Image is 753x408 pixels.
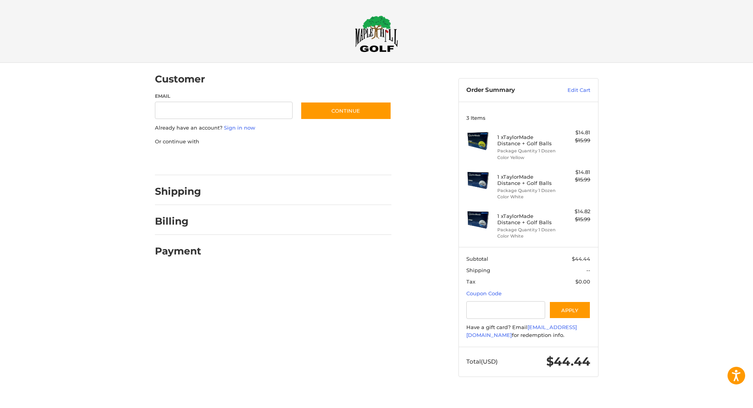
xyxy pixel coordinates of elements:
[572,256,590,262] span: $44.44
[497,233,557,240] li: Color White
[355,15,398,52] img: Maple Hill Golf
[466,256,488,262] span: Subtotal
[497,187,557,194] li: Package Quantity 1 Dozen
[466,301,545,319] input: Gift Certificate or Coupon Code
[551,86,590,94] a: Edit Cart
[559,176,590,184] div: $15.99
[466,267,490,273] span: Shipping
[466,358,498,365] span: Total (USD)
[575,278,590,285] span: $0.00
[224,124,255,131] a: Sign in now
[497,174,557,187] h4: 1 x TaylorMade Distance + Golf Balls
[155,185,201,198] h2: Shipping
[559,216,590,223] div: $15.99
[155,124,391,132] p: Already have an account?
[497,213,557,226] h4: 1 x TaylorMade Distance + Golf Balls
[152,153,211,167] iframe: PayPal-paypal
[546,354,590,369] span: $44.44
[549,301,591,319] button: Apply
[497,194,557,200] li: Color White
[497,227,557,233] li: Package Quantity 1 Dozen
[466,324,590,339] div: Have a gift card? Email for redemption info.
[219,153,278,167] iframe: PayPal-paylater
[466,324,577,338] a: [EMAIL_ADDRESS][DOMAIN_NAME]
[466,86,551,94] h3: Order Summary
[559,129,590,137] div: $14.81
[300,102,391,120] button: Continue
[497,154,557,161] li: Color Yellow
[559,168,590,176] div: $14.81
[497,134,557,147] h4: 1 x TaylorMade Distance + Golf Balls
[155,93,293,100] label: Email
[586,267,590,273] span: --
[466,290,502,296] a: Coupon Code
[497,148,557,154] li: Package Quantity 1 Dozen
[559,137,590,145] div: $15.99
[155,138,391,146] p: Or continue with
[466,115,590,121] h3: 3 Items
[466,278,475,285] span: Tax
[155,215,201,227] h2: Billing
[285,153,344,167] iframe: PayPal-venmo
[155,73,205,85] h2: Customer
[559,208,590,216] div: $14.82
[155,245,201,257] h2: Payment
